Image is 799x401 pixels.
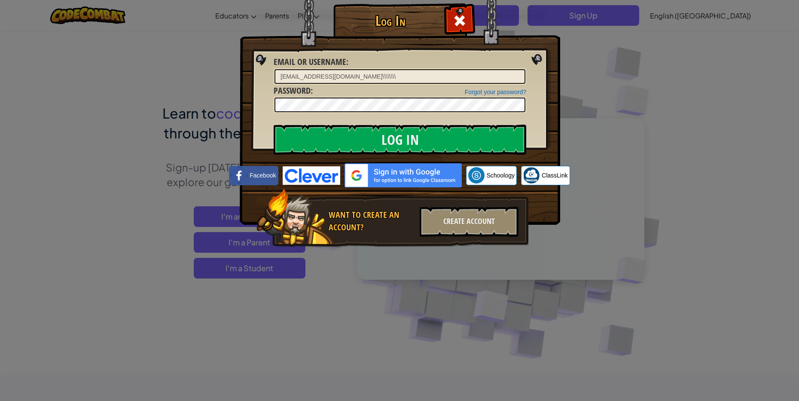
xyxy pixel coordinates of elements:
img: schoology.png [468,167,485,184]
img: clever-logo-blue.png [283,166,340,185]
span: Password [274,85,311,96]
div: Want to create an account? [329,209,415,233]
label: : [274,85,313,97]
h1: Log In [335,13,445,28]
span: Facebook [250,171,276,180]
img: classlink-logo-small.png [523,167,540,184]
div: Create Account [420,207,518,237]
img: gplus_sso_button2.svg [345,163,462,187]
input: Log In [274,125,526,155]
span: Schoology [487,171,515,180]
img: facebook_small.png [231,167,247,184]
span: Email or Username [274,56,346,67]
label: : [274,56,348,68]
a: Forgot your password? [465,89,526,95]
span: ClassLink [542,171,568,180]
